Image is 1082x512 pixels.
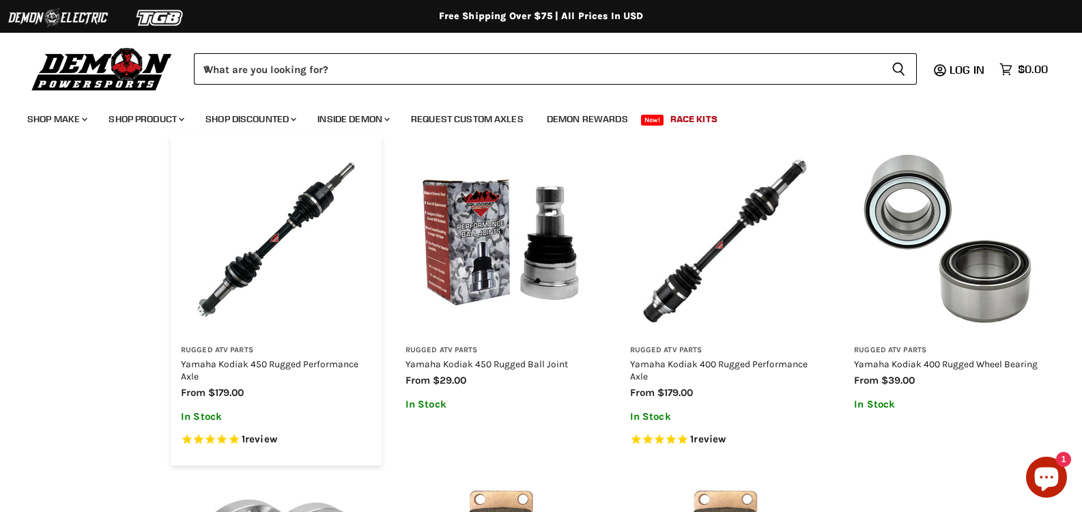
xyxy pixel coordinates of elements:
[98,105,193,133] a: Shop Product
[17,105,96,133] a: Shop Make
[181,145,371,335] img: Yamaha Kodiak 450 Rugged Performance Axle
[17,100,1044,133] ul: Main menu
[195,105,304,133] a: Shop Discounted
[950,63,984,76] span: Log in
[307,105,398,133] a: Inside Demon
[881,53,917,85] button: Search
[993,59,1055,79] a: $0.00
[405,374,430,386] span: from
[1022,457,1071,501] inbox-online-store-chat: Shopify online store chat
[181,433,371,447] span: Rated 5.0 out of 5 stars 1 reviews
[194,53,881,85] input: When autocomplete results are available use up and down arrows to review and enter to select
[7,5,109,31] img: Demon Electric Logo 2
[245,433,277,446] span: review
[242,433,277,446] span: 1 reviews
[181,386,205,399] span: from
[854,145,1044,335] img: Yamaha Kodiak 400 Rugged Wheel Bearing
[630,411,821,423] p: In Stock
[194,53,917,85] form: Product
[181,345,371,356] h3: Rugged ATV Parts
[854,358,1038,369] a: Yamaha Kodiak 400 Rugged Wheel Bearing
[405,345,596,356] h3: Rugged ATV Parts
[630,345,821,356] h3: Rugged ATV Parts
[694,433,726,446] span: review
[181,411,371,423] p: In Stock
[537,105,638,133] a: Demon Rewards
[109,5,212,31] img: TGB Logo 2
[657,386,693,399] span: $179.00
[181,358,358,382] a: Yamaha Kodiak 450 Rugged Performance Axle
[630,358,808,382] a: Yamaha Kodiak 400 Rugged Performance Axle
[433,374,466,386] span: $29.00
[854,345,1044,356] h3: Rugged ATV Parts
[405,399,596,410] p: In Stock
[660,105,728,133] a: Race Kits
[630,145,821,335] img: Yamaha Kodiak 400 Rugged Performance Axle
[405,358,568,369] a: Yamaha Kodiak 450 Rugged Ball Joint
[881,374,915,386] span: $39.00
[401,105,534,133] a: Request Custom Axles
[405,145,596,335] img: Yamaha Kodiak 450 Rugged Ball Joint
[630,386,655,399] span: from
[854,374,879,386] span: from
[1018,63,1048,76] span: $0.00
[943,63,993,76] a: Log in
[641,115,664,126] span: New!
[208,386,244,399] span: $179.00
[854,399,1044,410] p: In Stock
[630,433,821,447] span: Rated 5.0 out of 5 stars 1 reviews
[690,433,726,446] span: 1 reviews
[27,44,177,93] img: Demon Powersports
